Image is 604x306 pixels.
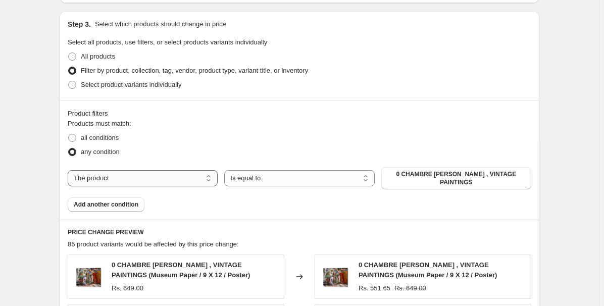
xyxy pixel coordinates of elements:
[81,148,120,156] span: any condition
[81,67,308,74] span: Filter by product, collection, tag, vendor, product type, variant title, or inventory
[81,81,181,88] span: Select product variants individually
[68,228,531,236] h6: PRICE CHANGE PREVIEW
[95,19,226,29] p: Select which products should change in price
[68,19,91,29] h2: Step 3.
[68,240,239,248] span: 85 product variants would be affected by this price change:
[74,200,138,209] span: Add another condition
[68,38,267,46] span: Select all products, use filters, or select products variants individually
[112,283,143,293] div: Rs. 649.00
[381,167,531,189] button: 0 CHAMBRE DE RAPHAËL , VINTAGE PAINTINGS
[73,262,104,292] img: GALLERYWRAP-resized_68388be6-0156-4f2a-9cf4-c57fa730b2c7_80x.jpg
[81,53,115,60] span: All products
[112,261,250,279] span: 0 CHAMBRE [PERSON_NAME] , VINTAGE PAINTINGS (Museum Paper / 9 X 12 / Poster)
[68,120,131,127] span: Products must match:
[68,109,531,119] div: Product filters
[320,262,350,292] img: GALLERYWRAP-resized_68388be6-0156-4f2a-9cf4-c57fa730b2c7_80x.jpg
[359,283,390,293] div: Rs. 551.65
[394,283,426,293] strike: Rs. 649.00
[359,261,497,279] span: 0 CHAMBRE [PERSON_NAME] , VINTAGE PAINTINGS (Museum Paper / 9 X 12 / Poster)
[81,134,119,141] span: all conditions
[387,170,525,186] span: 0 CHAMBRE [PERSON_NAME] , VINTAGE PAINTINGS
[68,197,144,212] button: Add another condition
